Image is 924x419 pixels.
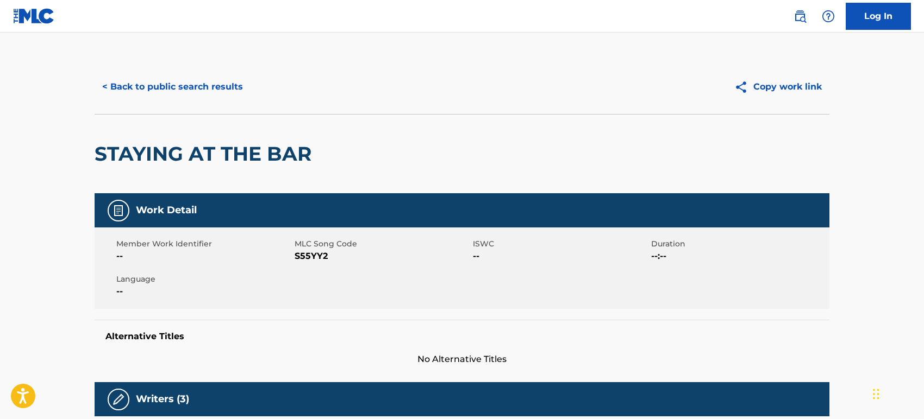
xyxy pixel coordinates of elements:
iframe: Chat Widget [870,367,924,419]
a: Public Search [789,5,811,27]
img: Copy work link [734,80,753,94]
span: -- [116,250,292,263]
h2: STAYING AT THE BAR [95,142,317,166]
img: help [822,10,835,23]
h5: Work Detail [136,204,197,217]
img: Work Detail [112,204,125,217]
h5: Writers (3) [136,393,189,405]
img: search [794,10,807,23]
span: Language [116,274,292,285]
img: MLC Logo [13,8,55,24]
span: --:-- [651,250,827,263]
button: < Back to public search results [95,73,251,100]
div: Drag [873,378,879,410]
span: ISWC [473,238,648,250]
span: -- [116,285,292,298]
span: No Alternative Titles [95,353,829,366]
button: Copy work link [727,73,829,100]
img: Writers [112,393,125,406]
h5: Alternative Titles [105,331,819,342]
span: Member Work Identifier [116,238,292,250]
span: -- [473,250,648,263]
span: S55YY2 [295,250,470,263]
span: Duration [651,238,827,250]
div: Help [817,5,839,27]
a: Log In [846,3,911,30]
span: MLC Song Code [295,238,470,250]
